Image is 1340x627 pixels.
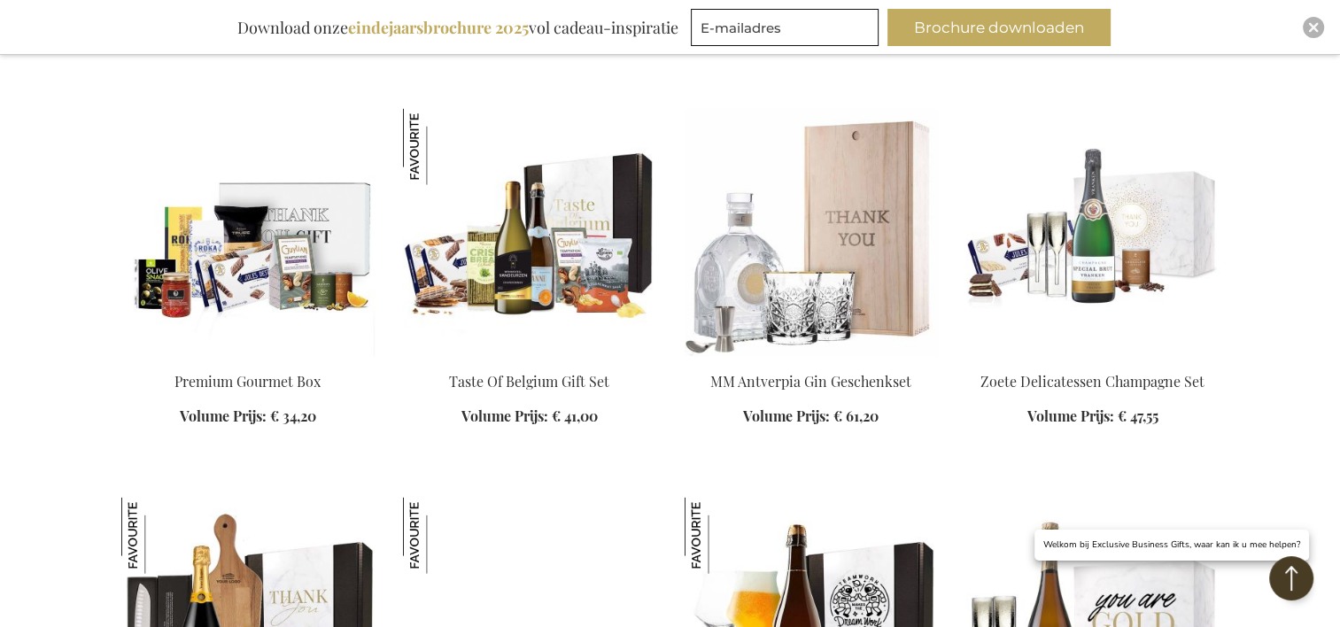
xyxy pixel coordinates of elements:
a: Volume Prijs: € 61,20 [743,406,879,427]
a: MM Antverpia Gin Geschenkset [710,372,911,391]
a: MM Antverpia Gin Gift Set [685,350,938,367]
span: € 61,20 [833,406,879,425]
span: Volume Prijs: [180,406,267,425]
a: Volume Prijs: € 47,55 [1027,406,1158,427]
a: Taste Of Belgium Gift Set [449,372,609,391]
a: Volume Prijs: € 34,20 [180,406,316,427]
span: € 34,20 [270,406,316,425]
img: MM Antverpia Gin Gift Set [685,109,938,357]
img: Taste Of Belgium Gift Set [403,109,656,357]
a: Volume Prijs: € 41,00 [461,406,598,427]
span: € 47,55 [1118,406,1158,425]
img: Premium Gourmet Box [121,109,375,357]
img: Champagne Apéro Box [403,498,479,574]
div: Close [1303,17,1324,38]
a: Taste Of Belgium Gift Set Taste Of Belgium Gift Set [403,350,656,367]
a: Premium Gourmet Box [174,372,321,391]
img: Close [1308,22,1319,33]
a: Zoete Delicatessen Champagne Set [980,372,1204,391]
div: Download onze vol cadeau-inspiratie [229,9,686,46]
input: E-mailadres [691,9,879,46]
b: eindejaarsbrochure 2025 [348,17,529,38]
span: Volume Prijs: [743,406,830,425]
a: Sweet Delights Champagne Set [966,350,1220,367]
a: Premium Gourmet Box [121,350,375,367]
img: Fourchette Bier Gift Box [685,498,761,574]
span: Volume Prijs: [1027,406,1114,425]
button: Brochure downloaden [887,9,1111,46]
img: Luxe Gastronomische Gift Box [121,498,198,574]
span: Volume Prijs: [461,406,548,425]
span: € 41,00 [552,406,598,425]
img: Sweet Delights Champagne Set [966,109,1220,357]
form: marketing offers and promotions [691,9,884,51]
img: Taste Of Belgium Gift Set [403,109,479,185]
